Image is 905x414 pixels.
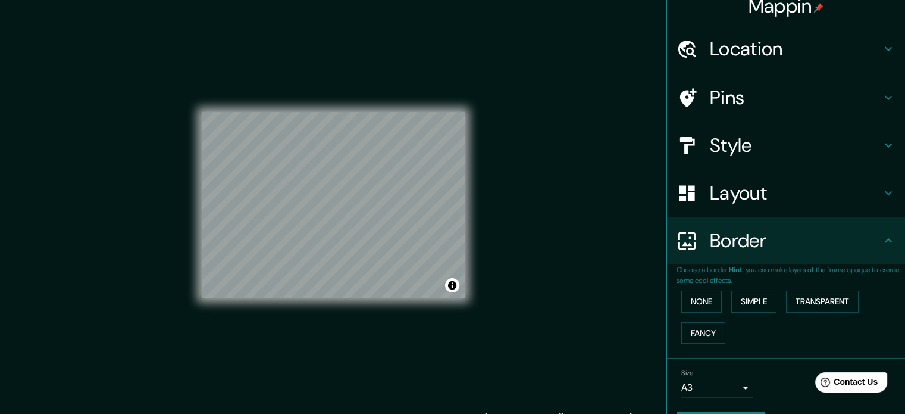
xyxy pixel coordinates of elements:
[799,368,892,401] iframe: Help widget launcher
[667,217,905,264] div: Border
[710,86,881,110] h4: Pins
[786,291,859,313] button: Transparent
[667,74,905,122] div: Pins
[710,229,881,253] h4: Border
[729,265,743,275] b: Hint
[710,37,881,61] h4: Location
[681,291,722,313] button: None
[445,278,459,292] button: Toggle attribution
[681,378,753,397] div: A3
[667,169,905,217] div: Layout
[814,3,823,13] img: pin-icon.png
[202,112,465,298] canvas: Map
[731,291,776,313] button: Simple
[710,181,881,205] h4: Layout
[667,122,905,169] div: Style
[681,368,694,378] label: Size
[681,322,725,344] button: Fancy
[710,133,881,157] h4: Style
[677,264,905,286] p: Choose a border. : you can make layers of the frame opaque to create some cool effects.
[667,25,905,73] div: Location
